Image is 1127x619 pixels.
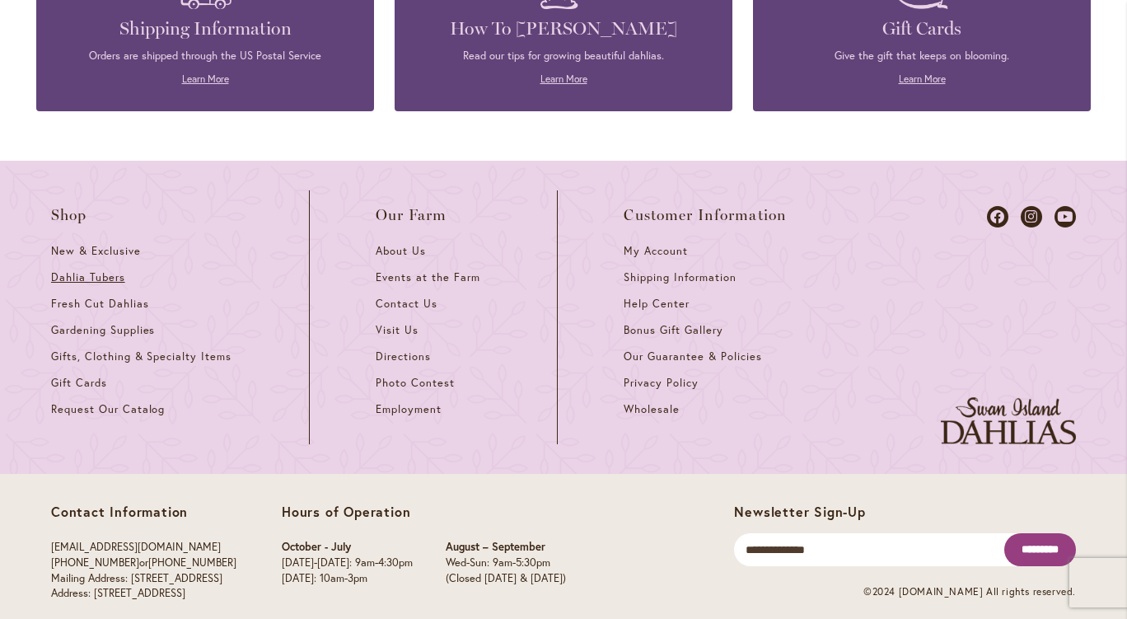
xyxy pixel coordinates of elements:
[734,503,865,520] span: Newsletter Sign-Up
[282,540,413,556] p: October - July
[282,556,413,571] p: [DATE]-[DATE]: 9am-4:30pm
[1055,206,1076,227] a: Dahlias on Youtube
[624,402,680,416] span: Wholesale
[624,323,722,337] span: Bonus Gift Gallery
[376,323,419,337] span: Visit Us
[51,270,125,284] span: Dahlia Tubers
[51,207,87,223] span: Shop
[61,17,349,40] h4: Shipping Information
[446,540,566,556] p: August – September
[987,206,1008,227] a: Dahlias on Facebook
[778,17,1066,40] h4: Gift Cards
[282,504,566,520] p: Hours of Operation
[540,73,587,85] a: Learn More
[899,73,946,85] a: Learn More
[624,297,690,311] span: Help Center
[51,323,155,337] span: Gardening Supplies
[376,402,442,416] span: Employment
[51,402,165,416] span: Request Our Catalog
[624,376,699,390] span: Privacy Policy
[624,207,787,223] span: Customer Information
[778,49,1066,63] p: Give the gift that keeps on blooming.
[51,244,141,258] span: New & Exclusive
[51,540,221,554] a: [EMAIL_ADDRESS][DOMAIN_NAME]
[1021,206,1042,227] a: Dahlias on Instagram
[624,244,688,258] span: My Account
[182,73,229,85] a: Learn More
[51,540,236,601] p: or Mailing Address: [STREET_ADDRESS] Address: [STREET_ADDRESS]
[51,376,107,390] span: Gift Cards
[148,556,236,570] a: [PHONE_NUMBER]
[51,504,236,520] p: Contact Information
[376,270,479,284] span: Events at the Farm
[376,207,447,223] span: Our Farm
[51,349,231,363] span: Gifts, Clothing & Specialty Items
[419,17,708,40] h4: How To [PERSON_NAME]
[376,297,437,311] span: Contact Us
[61,49,349,63] p: Orders are shipped through the US Postal Service
[376,244,426,258] span: About Us
[376,376,455,390] span: Photo Contest
[624,349,761,363] span: Our Guarantee & Policies
[419,49,708,63] p: Read our tips for growing beautiful dahlias.
[446,556,566,571] p: Wed-Sun: 9am-5:30pm
[51,556,139,570] a: [PHONE_NUMBER]
[376,349,431,363] span: Directions
[624,270,736,284] span: Shipping Information
[51,297,149,311] span: Fresh Cut Dahlias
